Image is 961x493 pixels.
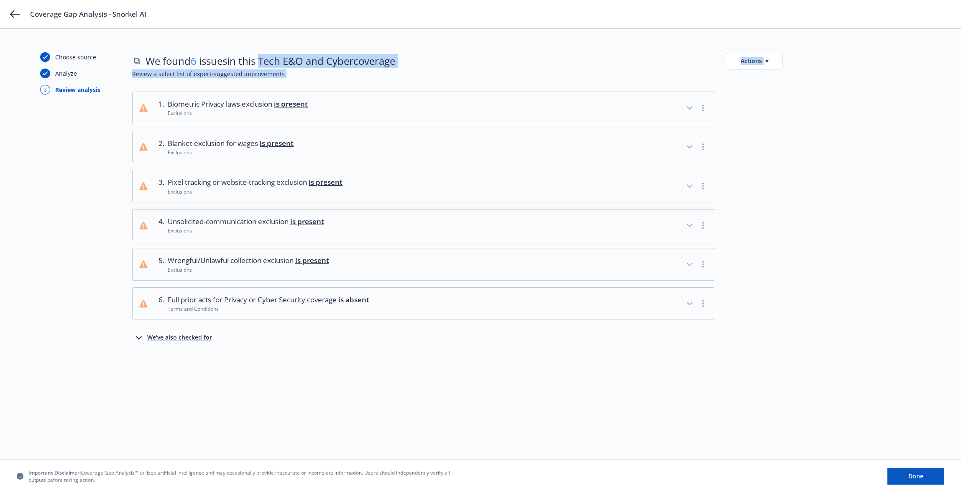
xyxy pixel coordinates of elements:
[168,294,369,305] span: Full prior acts for Privacy or Cyber Security coverage
[133,131,715,163] button: 2.Blanket exclusion for wages is presentExclusions
[274,99,308,109] span: is present
[55,53,96,61] div: Choose source
[55,69,77,78] div: Analyze
[168,255,329,266] span: Wrongful/Unlawful collection exclusion
[887,468,944,485] button: Done
[133,170,715,202] button: 3.Pixel tracking or website-tracking exclusion is presentExclusions
[168,110,308,117] div: Exclusions
[154,138,164,156] div: 2 .
[168,305,369,312] div: Terms and Conditions
[55,85,100,94] div: Review analysis
[168,216,324,227] span: Unsolicited-communication exclusion
[295,255,329,265] span: is present
[154,216,164,235] div: 4 .
[727,52,782,69] button: Actions
[727,53,782,69] button: Actions
[168,138,294,149] span: Blanket exclusion for wages
[260,138,294,148] span: is present
[309,177,342,187] span: is present
[154,294,164,313] div: 6 .
[133,209,715,241] button: 4.Unsolicited-communication exclusion is presentExclusions
[28,469,455,483] span: Coverage Gap Analysis™ utilizes artificial intelligence and may occasionally provide inaccurate o...
[338,295,369,304] span: is absent
[30,9,146,19] span: Coverage Gap Analysis - Snorkel AI
[908,472,923,480] span: Done
[168,266,329,273] div: Exclusions
[154,99,164,117] div: 1 .
[28,469,81,476] span: Important Disclaimer:
[154,255,164,273] div: 5 .
[147,333,212,343] div: We've also checked for
[168,149,294,156] div: Exclusions
[133,248,715,280] button: 5.Wrongful/Unlawful collection exclusion is presentExclusions
[132,69,921,78] span: Review a select list of expert-suggested improvements
[133,92,715,124] button: 1.Biometric Privacy laws exclusion is presentExclusions
[168,99,308,110] span: Biometric Privacy laws exclusion
[191,54,197,68] span: 6
[168,188,342,195] div: Exclusions
[134,333,212,343] button: We've also checked for
[168,227,324,234] div: Exclusions
[133,288,715,319] button: 6.Full prior acts for Privacy or Cyber Security coverage is absentTerms and Conditions
[154,177,164,195] div: 3 .
[290,217,324,226] span: is present
[40,85,50,95] div: 3
[146,54,395,68] span: We found issues in this Tech E&O and Cyber coverage
[168,177,342,188] span: Pixel tracking or website-tracking exclusion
